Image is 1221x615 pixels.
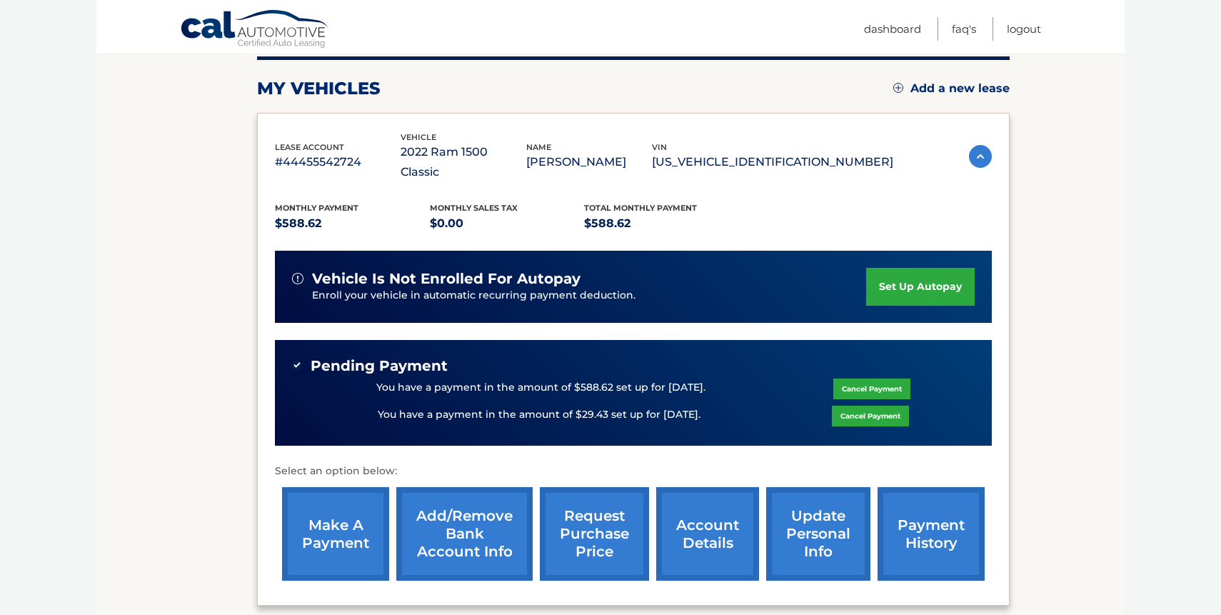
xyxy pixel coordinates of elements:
[526,152,652,172] p: [PERSON_NAME]
[275,214,430,234] p: $588.62
[652,142,667,152] span: vin
[401,142,526,182] p: 2022 Ram 1500 Classic
[312,270,581,288] span: vehicle is not enrolled for autopay
[952,17,976,41] a: FAQ's
[376,380,705,396] p: You have a payment in the amount of $588.62 set up for [DATE].
[282,487,389,581] a: make a payment
[540,487,649,581] a: request purchase price
[652,152,893,172] p: [US_VEHICLE_IDENTIFICATION_NUMBER]
[584,203,697,213] span: Total Monthly Payment
[311,357,448,375] span: Pending Payment
[257,78,381,99] h2: my vehicles
[584,214,739,234] p: $588.62
[430,214,585,234] p: $0.00
[275,142,344,152] span: lease account
[766,487,870,581] a: update personal info
[275,203,358,213] span: Monthly Payment
[656,487,759,581] a: account details
[526,142,551,152] span: name
[430,203,518,213] span: Monthly sales Tax
[864,17,921,41] a: Dashboard
[833,379,910,399] a: Cancel Payment
[1007,17,1041,41] a: Logout
[866,268,975,306] a: set up autopay
[275,152,401,172] p: #44455542724
[312,288,866,304] p: Enroll your vehicle in automatic recurring payment deduction.
[180,9,330,51] a: Cal Automotive
[893,83,903,93] img: add.svg
[378,407,700,423] p: You have a payment in the amount of $29.43 set up for [DATE].
[893,81,1010,96] a: Add a new lease
[396,487,533,581] a: Add/Remove bank account info
[832,406,909,426] a: Cancel Payment
[292,273,303,284] img: alert-white.svg
[292,360,302,370] img: check-green.svg
[969,145,992,168] img: accordion-active.svg
[878,487,985,581] a: payment history
[275,463,992,480] p: Select an option below:
[401,132,436,142] span: vehicle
